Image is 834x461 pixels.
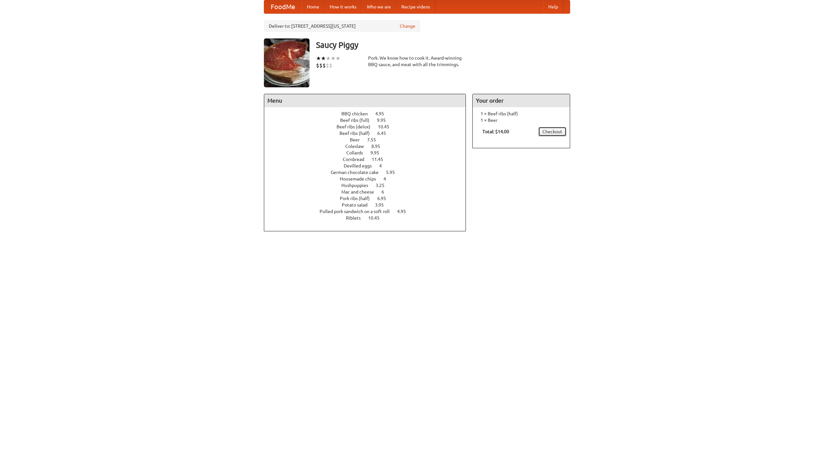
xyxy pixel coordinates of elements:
a: Beer 7.55 [350,137,388,142]
li: $ [326,62,329,69]
a: Change [400,23,415,29]
a: Housemade chips 4 [340,176,398,181]
h4: Menu [264,94,466,107]
a: Coleslaw 8.95 [345,144,392,149]
li: 1 × Beer [476,117,567,123]
span: Beer [350,137,366,142]
li: ★ [336,55,340,62]
a: Pulled pork sandwich on a soft roll 4.95 [320,209,418,214]
a: BBQ chicken 4.95 [341,111,396,116]
a: Checkout [538,127,567,137]
span: 7.55 [367,137,382,142]
li: $ [329,62,332,69]
a: How it works [324,0,362,13]
a: Beef ribs (delux) 10.45 [337,124,401,129]
a: German chocolate cake 5.95 [331,170,407,175]
a: Recipe videos [396,0,435,13]
img: angular.jpg [264,38,309,87]
span: 9.95 [377,118,392,123]
span: 9.95 [370,150,386,155]
a: FoodMe [264,0,302,13]
b: Total: $14.00 [482,129,509,134]
a: Pork ribs (half) 6.95 [340,196,398,201]
span: 8.95 [371,144,387,149]
h3: Saucy Piggy [316,38,570,51]
span: 6 [381,189,391,194]
a: Home [302,0,324,13]
li: ★ [321,55,326,62]
span: 10.45 [368,215,386,221]
span: Coleslaw [345,144,370,149]
span: 4.95 [397,209,412,214]
span: Riblets [346,215,367,221]
li: ★ [316,55,321,62]
a: Collards 9.95 [346,150,391,155]
a: Who we are [362,0,396,13]
span: Beef ribs (delux) [337,124,377,129]
span: 4.95 [375,111,391,116]
a: Mac and cheese 6 [341,189,396,194]
a: Potato salad 3.95 [342,202,396,208]
span: Beef ribs (half) [339,131,376,136]
span: Pulled pork sandwich on a soft roll [320,209,396,214]
a: Riblets 10.45 [346,215,392,221]
span: 4 [379,163,388,168]
span: 6.95 [377,196,393,201]
a: Cornbread 11.45 [343,157,395,162]
span: Collards [346,150,369,155]
li: $ [316,62,319,69]
li: ★ [326,55,331,62]
span: 3.25 [376,183,391,188]
span: Mac and cheese [341,189,381,194]
li: $ [323,62,326,69]
li: $ [319,62,323,69]
li: ★ [331,55,336,62]
a: Beef ribs (half) 6.45 [339,131,398,136]
a: Beef ribs (full) 9.95 [340,118,398,123]
span: 6.45 [377,131,393,136]
span: 10.45 [378,124,396,129]
div: Deliver to: [STREET_ADDRESS][US_STATE] [264,20,420,32]
li: 1 × Beef ribs (half) [476,110,567,117]
span: Potato salad [342,202,374,208]
span: Devilled eggs [344,163,378,168]
span: 5.95 [386,170,401,175]
a: Devilled eggs 4 [344,163,394,168]
span: Hushpuppies [341,183,375,188]
a: Hushpuppies 3.25 [341,183,396,188]
h4: Your order [473,94,570,107]
span: 4 [383,176,393,181]
div: Pork. We know how to cook it. Award-winning BBQ sauce, and meat with all the trimmings. [368,55,466,68]
span: 11.45 [372,157,390,162]
span: Housemade chips [340,176,382,181]
span: German chocolate cake [331,170,385,175]
span: Cornbread [343,157,371,162]
a: Help [543,0,563,13]
span: 3.95 [375,202,390,208]
span: Pork ribs (half) [340,196,376,201]
span: Beef ribs (full) [340,118,376,123]
span: BBQ chicken [341,111,374,116]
